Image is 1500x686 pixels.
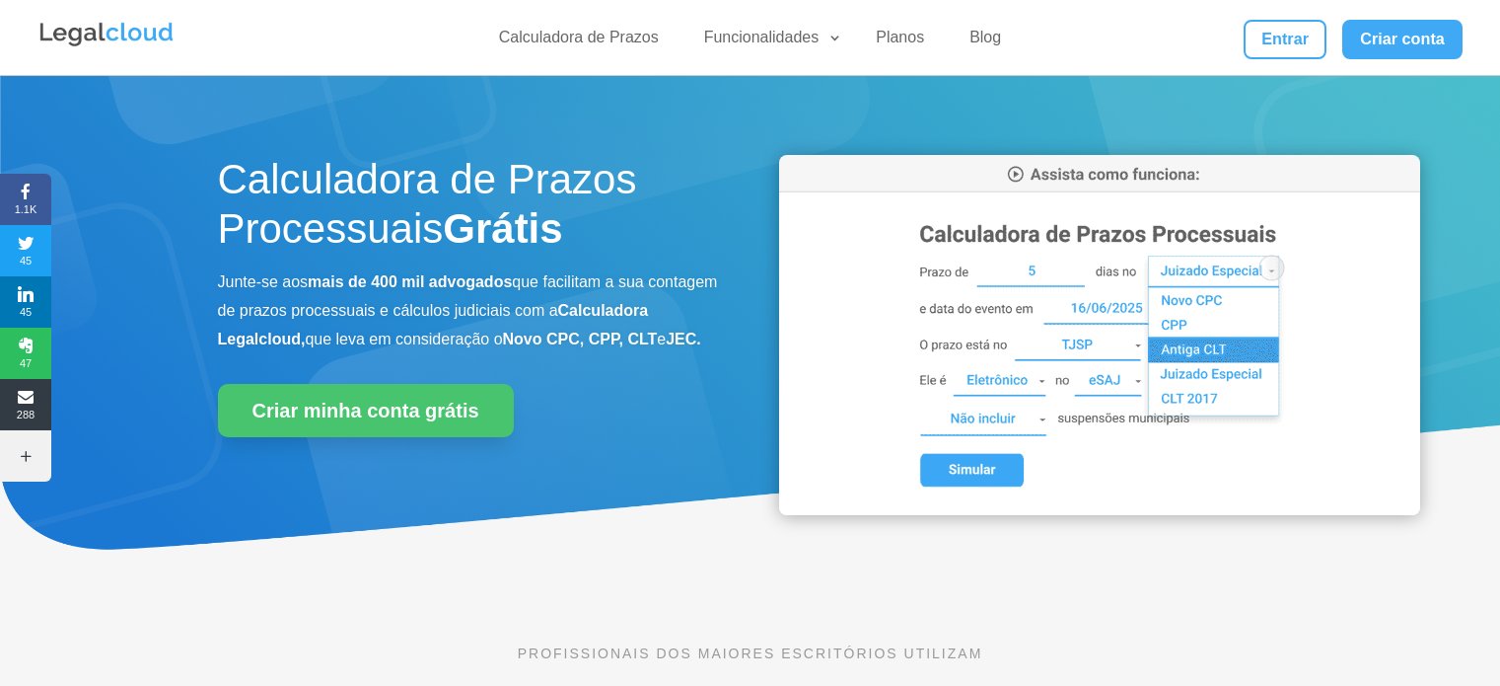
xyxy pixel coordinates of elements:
p: PROFISSIONAIS DOS MAIORES ESCRITÓRIOS UTILIZAM [218,643,1283,664]
a: Logo da Legalcloud [37,36,176,52]
p: Junte-se aos que facilitam a sua contagem de prazos processuais e cálculos judiciais com a que le... [218,268,721,353]
b: JEC. [666,331,701,347]
a: Calculadora de Prazos [487,28,671,56]
a: Entrar [1244,20,1326,59]
a: Planos [864,28,936,56]
a: Blog [958,28,1013,56]
h1: Calculadora de Prazos Processuais [218,155,721,265]
a: Criar minha conta grátis [218,384,514,437]
strong: Grátis [443,205,562,252]
a: Funcionalidades [692,28,843,56]
b: Novo CPC, CPP, CLT [503,331,658,347]
a: Criar conta [1342,20,1463,59]
img: Legalcloud Logo [37,20,176,49]
b: Calculadora Legalcloud, [218,302,649,347]
img: Calculadora de Prazos Processuais da Legalcloud [779,155,1420,515]
b: mais de 400 mil advogados [308,273,512,290]
a: Calculadora de Prazos Processuais da Legalcloud [779,501,1420,518]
